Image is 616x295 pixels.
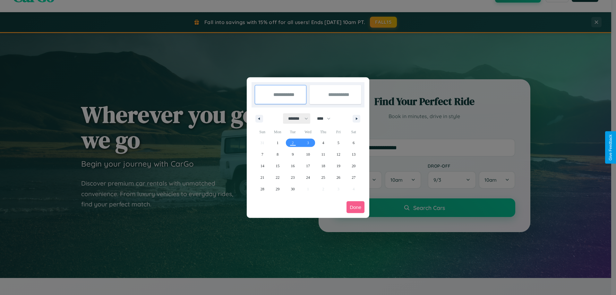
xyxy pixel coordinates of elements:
span: 22 [276,172,279,183]
button: 4 [316,137,331,149]
button: 6 [346,137,361,149]
span: 16 [291,160,295,172]
button: 7 [255,149,270,160]
span: 2 [292,137,294,149]
span: 13 [352,149,355,160]
span: 9 [292,149,294,160]
button: 17 [300,160,315,172]
button: 15 [270,160,285,172]
button: 13 [346,149,361,160]
button: 8 [270,149,285,160]
button: 2 [285,137,300,149]
button: 12 [331,149,346,160]
button: 14 [255,160,270,172]
button: 3 [300,137,315,149]
span: Mon [270,127,285,137]
span: 20 [352,160,355,172]
span: 8 [277,149,278,160]
span: Tue [285,127,300,137]
button: 29 [270,183,285,195]
span: 28 [261,183,264,195]
button: 9 [285,149,300,160]
span: 6 [353,137,355,149]
span: 27 [352,172,355,183]
span: 25 [321,172,325,183]
span: 3 [307,137,309,149]
span: 4 [322,137,324,149]
span: Sun [255,127,270,137]
button: 30 [285,183,300,195]
button: 22 [270,172,285,183]
span: 1 [277,137,278,149]
span: 19 [337,160,340,172]
button: 27 [346,172,361,183]
span: 14 [261,160,264,172]
span: 26 [337,172,340,183]
span: Fri [331,127,346,137]
span: 12 [337,149,340,160]
button: 1 [270,137,285,149]
span: 30 [291,183,295,195]
span: 23 [291,172,295,183]
span: 15 [276,160,279,172]
button: 28 [255,183,270,195]
span: 5 [338,137,339,149]
button: 21 [255,172,270,183]
button: 23 [285,172,300,183]
button: 19 [331,160,346,172]
button: 24 [300,172,315,183]
span: 7 [261,149,263,160]
span: 18 [321,160,325,172]
button: Done [346,201,364,213]
span: 11 [321,149,325,160]
button: 16 [285,160,300,172]
span: 29 [276,183,279,195]
button: 11 [316,149,331,160]
button: 5 [331,137,346,149]
button: 20 [346,160,361,172]
span: 10 [306,149,310,160]
span: Sat [346,127,361,137]
span: 21 [261,172,264,183]
span: Wed [300,127,315,137]
div: Give Feedback [608,134,613,161]
button: 26 [331,172,346,183]
button: 18 [316,160,331,172]
span: Thu [316,127,331,137]
button: 10 [300,149,315,160]
button: 25 [316,172,331,183]
span: 24 [306,172,310,183]
span: 17 [306,160,310,172]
